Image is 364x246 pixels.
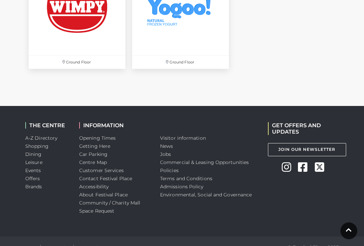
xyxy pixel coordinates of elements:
h2: INFORMATION [79,122,150,129]
a: Join Our Newsletter [268,143,346,156]
a: Admissions Policy [160,184,204,190]
p: Ground Floor [29,56,125,69]
a: Offers [25,175,40,182]
a: Customer Services [79,167,124,173]
a: News [160,143,173,149]
a: Dining [25,151,42,157]
p: Ground Floor [132,56,229,69]
a: Jobs [160,151,171,157]
a: Community / Charity Mall Space Request [79,200,140,214]
a: Leisure [25,159,42,165]
a: Environmental, Social and Governance [160,192,252,198]
a: A-Z Directory [25,135,57,141]
a: Contact Festival Place [79,175,132,182]
a: Car Parking [79,151,108,157]
h2: GET OFFERS AND UPDATES [268,122,339,135]
a: Accessibility [79,184,109,190]
h2: THE CENTRE [25,122,69,129]
a: Shopping [25,143,49,149]
a: Getting Here [79,143,110,149]
a: Visitor information [160,135,206,141]
a: Commercial & Leasing Opportunities [160,159,249,165]
a: Opening Times [79,135,116,141]
a: Policies [160,167,179,173]
a: Terms and Conditions [160,175,212,182]
a: Events [25,167,41,173]
a: Brands [25,184,42,190]
a: Centre Map [79,159,107,165]
a: About Festival Place [79,192,128,198]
